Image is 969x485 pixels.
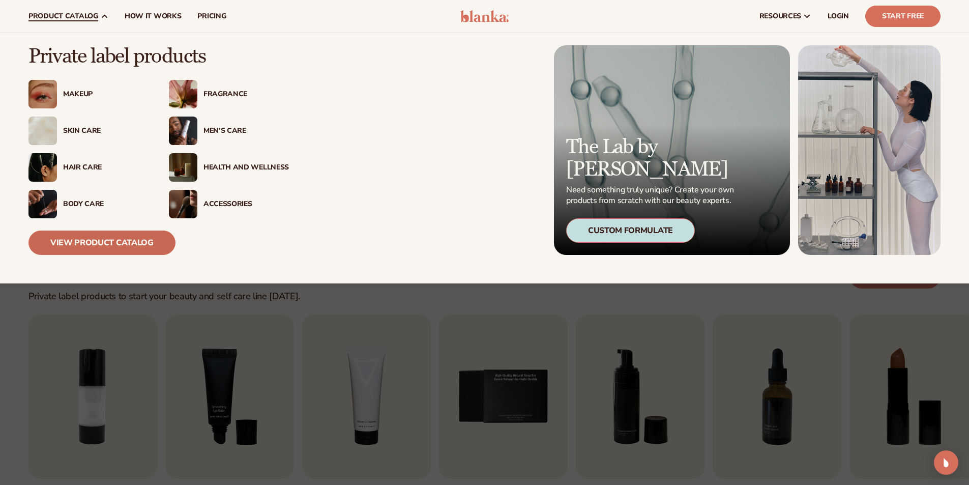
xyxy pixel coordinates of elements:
img: Female with glitter eye makeup. [28,80,57,108]
img: Candles and incense on table. [169,153,197,182]
img: Female in lab with equipment. [798,45,941,255]
img: Male hand applying moisturizer. [28,190,57,218]
a: View Product Catalog [28,231,175,255]
a: Female hair pulled back with clips. Hair Care [28,153,149,182]
div: Skin Care [63,127,149,135]
img: Pink blooming flower. [169,80,197,108]
div: Health And Wellness [203,163,289,172]
a: Male holding moisturizer bottle. Men’s Care [169,117,289,145]
div: Hair Care [63,163,149,172]
div: Open Intercom Messenger [934,450,958,475]
img: Female hair pulled back with clips. [28,153,57,182]
a: Female with makeup brush. Accessories [169,190,289,218]
a: Female with glitter eye makeup. Makeup [28,80,149,108]
img: Female with makeup brush. [169,190,197,218]
a: Microscopic product formula. The Lab by [PERSON_NAME] Need something truly unique? Create your ow... [554,45,790,255]
div: Custom Formulate [566,218,695,243]
span: How It Works [125,12,182,20]
div: Body Care [63,200,149,209]
p: Need something truly unique? Create your own products from scratch with our beauty experts. [566,185,737,206]
div: Fragrance [203,90,289,99]
a: Cream moisturizer swatch. Skin Care [28,117,149,145]
span: resources [759,12,801,20]
a: Candles and incense on table. Health And Wellness [169,153,289,182]
p: The Lab by [PERSON_NAME] [566,136,737,181]
img: Male holding moisturizer bottle. [169,117,197,145]
span: LOGIN [828,12,849,20]
div: Makeup [63,90,149,99]
span: product catalog [28,12,98,20]
a: Pink blooming flower. Fragrance [169,80,289,108]
img: logo [460,10,509,22]
div: Men’s Care [203,127,289,135]
a: Male hand applying moisturizer. Body Care [28,190,149,218]
span: pricing [197,12,226,20]
a: Start Free [865,6,941,27]
p: Private label products [28,45,289,68]
div: Accessories [203,200,289,209]
img: Cream moisturizer swatch. [28,117,57,145]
